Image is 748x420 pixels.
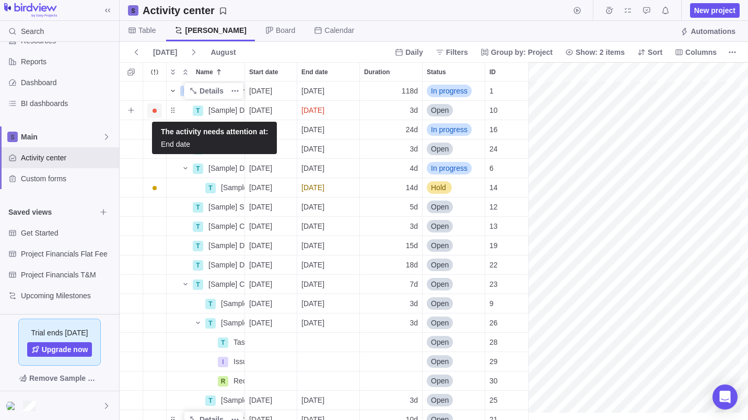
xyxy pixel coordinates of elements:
[489,86,494,96] span: 1
[192,81,244,100] div: [Sample] Event Conference
[120,81,536,420] div: grid
[423,236,485,255] div: Open
[485,217,547,236] div: 13
[725,45,740,60] span: More actions
[143,101,167,120] div: Trouble indication
[143,120,167,139] div: Trouble indication
[205,183,216,193] div: T
[143,371,167,391] div: Trouble indication
[167,236,245,255] div: Name
[200,86,224,96] span: Details
[431,124,467,135] span: In progress
[21,132,102,142] span: Main
[27,342,92,357] span: Upgrade now
[423,178,485,197] div: Hold
[423,197,485,217] div: Status
[427,67,446,77] span: Status
[570,3,585,18] span: Start timer
[245,313,297,333] div: Start date
[324,25,354,36] span: Calendar
[21,290,115,301] span: Upcoming Milestones
[245,371,297,391] div: Start date
[245,236,297,255] div: Start date
[143,255,167,275] div: Trouble indication
[423,139,485,158] div: Open
[489,124,498,135] span: 16
[217,178,244,197] div: [Sample] Coordinate topics with speakers
[297,178,359,197] div: highlight
[143,313,167,333] div: Trouble indication
[690,3,740,18] span: New project
[245,63,297,81] div: Start date
[431,105,449,115] span: Open
[489,221,498,231] span: 13
[297,352,360,371] div: End date
[245,81,297,101] div: Start date
[658,3,673,18] span: Notifications
[423,63,485,81] div: Status
[423,217,485,236] div: Status
[204,159,244,178] div: [Sample] Define speakers
[180,86,191,96] div: P
[621,8,635,16] a: My assignments
[423,236,485,255] div: Status
[360,120,423,139] div: Duration
[297,255,360,275] div: End date
[245,275,297,294] div: Start date
[360,139,423,159] div: Duration
[245,217,297,236] div: Start date
[360,352,423,371] div: Duration
[410,144,418,154] span: 3d
[161,139,268,149] div: End date
[485,139,547,158] div: 24
[431,163,467,173] span: In progress
[167,217,245,236] div: Name
[485,371,548,391] div: ID
[297,120,360,139] div: End date
[167,391,245,410] div: Name
[143,391,167,410] div: Trouble indication
[143,294,167,313] div: Trouble indication
[489,182,498,193] span: 14
[431,86,467,96] span: In progress
[218,376,228,387] div: R
[485,333,548,352] div: ID
[658,8,673,16] a: Notifications
[406,124,418,135] span: 24d
[301,124,324,135] span: [DATE]
[218,337,228,348] div: T
[301,202,324,212] span: [DATE]
[297,101,360,120] div: End date
[485,120,547,139] div: 16
[485,352,548,371] div: ID
[245,255,297,275] div: Start date
[485,391,548,410] div: ID
[431,182,446,193] span: Hold
[360,275,423,294] div: Duration
[360,159,423,178] div: Duration
[489,105,498,115] span: 10
[143,236,167,255] div: Trouble indication
[8,207,96,217] span: Saved views
[485,81,548,101] div: ID
[676,24,740,39] span: Automations
[489,67,496,77] span: ID
[297,178,360,197] div: End date
[124,103,138,118] span: Add sub-activity
[167,313,245,333] div: Name
[423,371,485,391] div: Status
[245,333,297,352] div: Start date
[360,217,423,236] div: Duration
[391,45,427,60] span: Daily
[208,202,244,212] span: [Sample] Select venue
[297,217,360,236] div: End date
[153,47,177,57] span: [DATE]
[423,217,485,236] div: Open
[167,101,245,120] div: Name
[485,197,548,217] div: ID
[423,139,485,159] div: Status
[143,159,167,178] div: Trouble indication
[489,202,498,212] span: 12
[167,81,245,101] div: Name
[21,56,115,67] span: Reports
